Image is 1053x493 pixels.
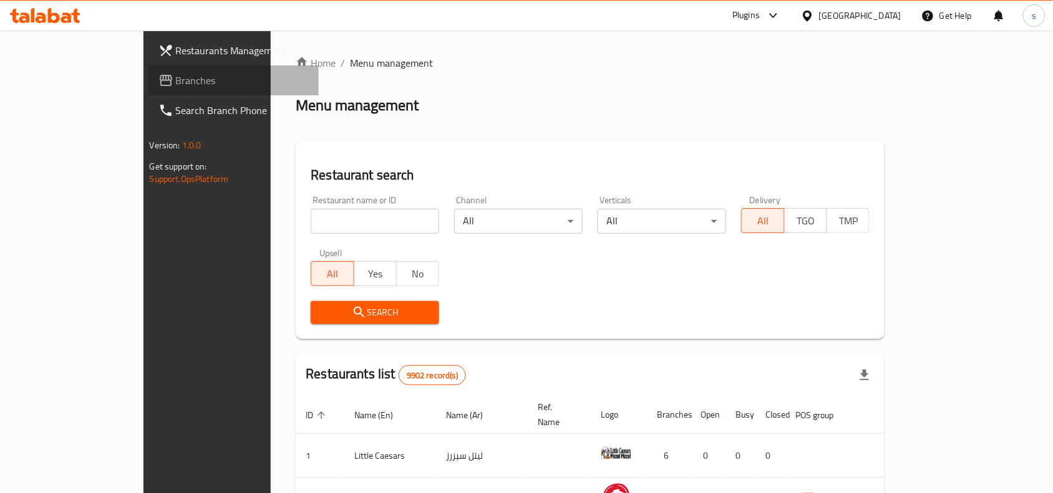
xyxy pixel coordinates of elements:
[795,408,850,423] span: POS group
[454,209,583,234] div: All
[598,209,726,234] div: All
[732,8,760,23] div: Plugins
[396,261,439,286] button: No
[591,396,647,434] th: Logo
[316,265,349,283] span: All
[359,265,392,283] span: Yes
[755,434,785,478] td: 0
[150,158,207,175] span: Get support on:
[399,370,465,381] span: 9902 record(s)
[148,36,319,65] a: Restaurants Management
[827,208,870,233] button: TMP
[150,137,180,153] span: Version:
[344,434,436,478] td: Little Caesars
[341,55,345,70] li: /
[647,396,691,434] th: Branches
[446,408,499,423] span: Name (Ar)
[311,301,439,324] button: Search
[306,408,329,423] span: ID
[601,438,632,469] img: Little Caesars
[311,166,870,184] h2: Restaurant search
[296,434,344,478] td: 1
[790,212,822,230] span: TGO
[150,171,229,187] a: Support.OpsPlatform
[755,396,785,434] th: Closed
[750,196,781,204] label: Delivery
[399,365,466,385] div: Total records count
[436,434,528,478] td: ليتل سيزرز
[354,261,397,286] button: Yes
[725,434,755,478] td: 0
[850,360,880,390] div: Export file
[176,43,309,58] span: Restaurants Management
[319,249,342,257] label: Upsell
[538,400,576,429] span: Ref. Name
[1032,9,1036,22] span: s
[725,396,755,434] th: Busy
[647,434,691,478] td: 6
[350,55,433,70] span: Menu management
[784,208,827,233] button: TGO
[311,261,354,286] button: All
[402,265,434,283] span: No
[296,55,885,70] nav: breadcrumb
[691,434,725,478] td: 0
[296,95,419,115] h2: Menu management
[321,305,429,320] span: Search
[148,95,319,125] a: Search Branch Phone
[747,212,779,230] span: All
[819,9,901,22] div: [GEOGRAPHIC_DATA]
[176,73,309,88] span: Branches
[182,137,201,153] span: 1.0.0
[148,65,319,95] a: Branches
[354,408,409,423] span: Name (En)
[691,396,725,434] th: Open
[832,212,865,230] span: TMP
[176,103,309,118] span: Search Branch Phone
[311,209,439,234] input: Search for restaurant name or ID..
[741,208,784,233] button: All
[306,365,466,385] h2: Restaurants list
